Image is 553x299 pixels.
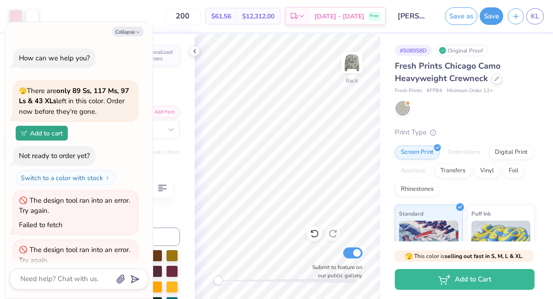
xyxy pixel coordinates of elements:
span: Puff Ink [471,209,491,218]
div: Original Proof [436,45,488,56]
span: $61.56 [211,12,231,21]
img: Add to cart [21,130,27,136]
img: Switch to a color with stock [105,175,110,181]
div: Foil [503,164,524,178]
button: Add to Cart [395,269,535,290]
span: $12,312.00 [242,12,274,21]
div: Digital Print [489,146,534,159]
div: Back [346,76,358,85]
div: Screen Print [395,146,440,159]
div: Rhinestones [395,182,440,196]
div: Vinyl [474,164,500,178]
strong: only 89 Ss, 117 Ms, 97 Ls & 43 XLs [19,86,129,106]
span: This color is . [405,252,523,260]
button: Save [480,7,503,25]
label: Submit to feature on our public gallery. [307,263,363,280]
button: Collapse [113,27,143,36]
div: Failed to fetch [19,220,63,229]
input: Untitled Design [391,7,436,25]
span: 🫣 [405,252,413,261]
div: Applique [395,164,432,178]
span: Personalized Numbers [140,49,174,62]
div: How can we help you? [19,53,90,63]
input: – – [165,8,201,24]
button: Save as [445,7,477,25]
img: Puff Ink [471,221,531,267]
div: Print Type [395,127,535,138]
span: Fresh Prints [395,87,422,95]
button: Switch to a color with stock [16,170,115,185]
span: Free [370,13,379,19]
div: The design tool ran into an error. Try again. [19,196,130,216]
a: KL [526,8,544,24]
button: Add to cart [16,126,68,141]
img: Back [343,53,361,72]
div: The design tool ran into an error. Try again. [19,245,130,265]
div: Transfers [434,164,471,178]
span: Fresh Prints Chicago Camo Heavyweight Crewneck [395,60,500,84]
span: Standard [399,209,423,218]
span: There are left in this color. Order now before they're gone. [19,86,129,116]
div: Accessibility label [214,276,223,285]
img: Standard [399,221,458,267]
span: # FP84 [427,87,442,95]
div: Embroidery [442,146,486,159]
span: 🫣 [19,87,27,95]
div: # 508958D [395,45,432,56]
span: [DATE] - [DATE] [315,12,364,21]
strong: selling out fast in S, M, L & XL [445,252,522,260]
span: KL [531,11,539,22]
span: Minimum Order: 12 + [447,87,493,95]
div: Not ready to order yet? [19,151,90,160]
button: Add Font [142,106,180,118]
